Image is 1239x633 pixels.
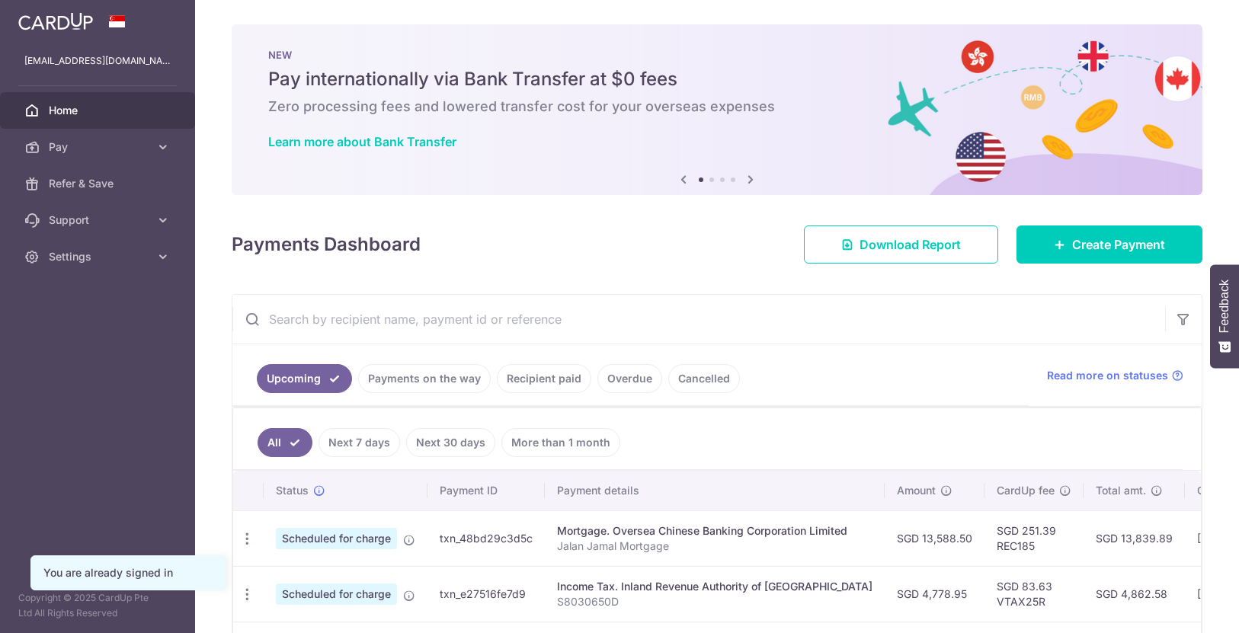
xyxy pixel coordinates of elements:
td: SGD 13,839.89 [1084,510,1185,566]
a: Learn more about Bank Transfer [268,134,456,149]
h5: Pay internationally via Bank Transfer at $0 fees [268,67,1166,91]
span: Support [49,213,149,228]
td: txn_48bd29c3d5c [427,510,545,566]
span: Total amt. [1096,483,1146,498]
th: Payment ID [427,471,545,510]
img: CardUp [18,12,93,30]
a: Overdue [597,364,662,393]
td: SGD 4,862.58 [1084,566,1185,622]
span: Home [49,103,149,118]
span: Settings [49,249,149,264]
a: Cancelled [668,364,740,393]
td: SGD 13,588.50 [885,510,984,566]
p: NEW [268,49,1166,61]
p: Jalan Jamal Mortgage [557,539,872,554]
div: Income Tax. Inland Revenue Authority of [GEOGRAPHIC_DATA] [557,579,872,594]
span: Download Report [860,235,961,254]
a: Next 30 days [406,428,495,457]
img: Bank transfer banner [232,24,1202,195]
span: Feedback [1218,280,1231,333]
button: Feedback - Show survey [1210,264,1239,368]
a: Create Payment [1016,225,1202,264]
a: Download Report [804,225,998,264]
span: CardUp fee [997,483,1055,498]
th: Payment details [545,471,885,510]
span: Status [276,483,309,498]
td: txn_e27516fe7d9 [427,566,545,622]
a: More than 1 month [501,428,620,457]
h6: Zero processing fees and lowered transfer cost for your overseas expenses [268,98,1166,116]
a: Next 7 days [319,428,400,457]
span: Create Payment [1072,235,1165,254]
input: Search by recipient name, payment id or reference [232,295,1165,344]
a: Upcoming [257,364,352,393]
span: Refer & Save [49,176,149,191]
p: S8030650D [557,594,872,609]
td: SGD 83.63 VTAX25R [984,566,1084,622]
h4: Payments Dashboard [232,231,421,258]
td: SGD 251.39 REC185 [984,510,1084,566]
span: Scheduled for charge [276,528,397,549]
a: All [258,428,312,457]
a: Payments on the way [358,364,491,393]
div: You are already signed in [43,565,213,580]
a: Read more on statuses [1047,368,1183,383]
span: Read more on statuses [1047,368,1168,383]
div: Mortgage. Oversea Chinese Banking Corporation Limited [557,523,872,539]
span: Amount [897,483,936,498]
a: Recipient paid [497,364,591,393]
p: [EMAIL_ADDRESS][DOMAIN_NAME] [24,53,171,69]
td: SGD 4,778.95 [885,566,984,622]
span: Scheduled for charge [276,583,397,605]
span: Pay [49,139,149,155]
